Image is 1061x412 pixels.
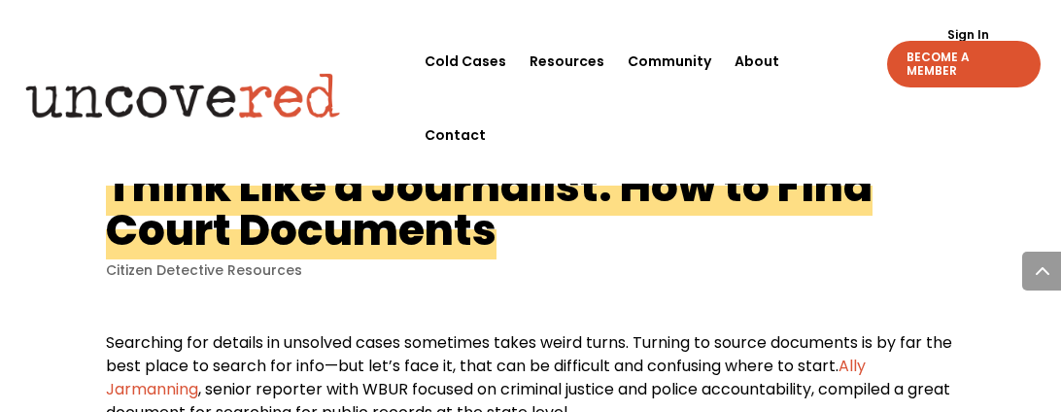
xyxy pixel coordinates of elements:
span: Searching for details in unsolved cases sometimes takes weird turns. Turning to source documents ... [106,331,952,377]
h1: Think Like a Journalist: How to Find Court Documents [106,156,873,259]
a: BECOME A MEMBER [887,41,1041,87]
a: Resources [530,24,604,98]
img: Uncovered logo [11,60,356,130]
a: Community [628,24,711,98]
a: Sign In [937,29,1000,41]
a: Cold Cases [425,24,506,98]
a: Ally Jarmanning [106,355,866,400]
a: About [735,24,779,98]
a: Contact [425,98,486,172]
a: Citizen Detective Resources [106,260,302,280]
